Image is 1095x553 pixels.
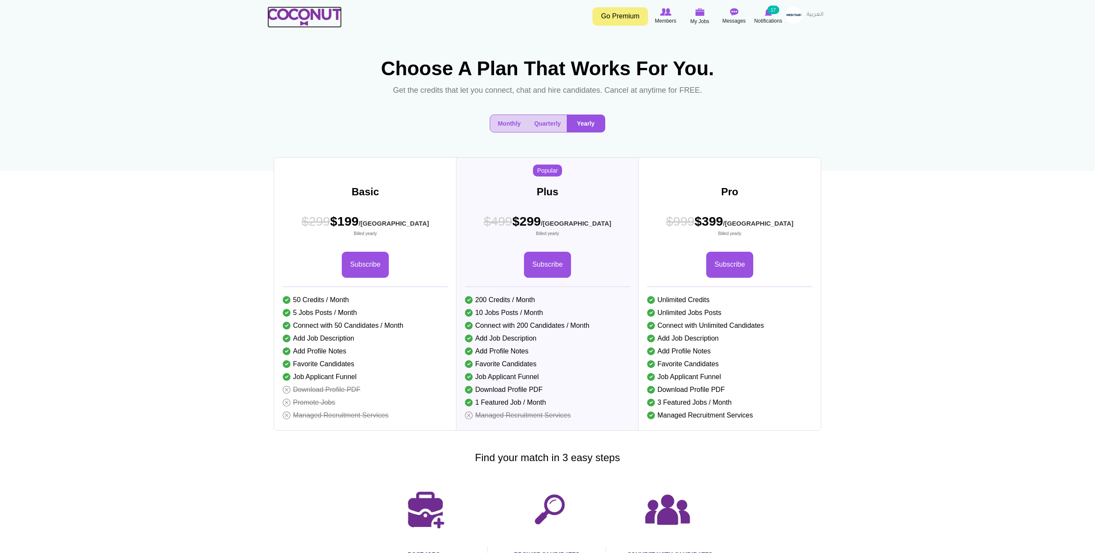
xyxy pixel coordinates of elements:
[647,371,812,383] li: Job Applicant Funnel
[465,409,630,422] li: Managed Recruitment Services
[717,6,751,26] a: Messages Messages
[465,358,630,371] li: Favorite Candidates
[533,165,562,176] span: Popular
[528,115,567,132] button: Quarterly
[465,396,630,409] li: 1 Featured Job / Month
[647,319,812,332] li: Connect with Unlimited Candidates
[647,306,812,319] li: Unlimited Jobs Posts
[274,186,456,197] h3: Basic
[655,17,676,25] span: Members
[647,345,812,358] li: Add Profile Notes
[524,252,571,278] a: Subscribe
[390,84,705,97] p: Get the credits that let you connect, chat and hire candidates. Cancel at anytime for FREE.
[767,6,779,14] small: 17
[647,396,812,409] li: 3 Featured Jobs / Month
[376,58,719,79] h1: Choose A Plan That Works For You.
[465,383,630,396] li: Download Profile PDF
[465,332,630,345] li: Add Job Description
[283,371,448,383] li: Job Applicant Funnel
[484,212,611,237] span: $299
[666,214,695,228] span: $999
[359,220,429,227] sub: /[GEOGRAPHIC_DATA]
[465,319,630,332] li: Connect with 200 Candidates / Month
[647,358,812,371] li: Favorite Candidates
[465,371,630,383] li: Job Applicant Funnel
[342,252,388,278] a: Subscribe
[751,6,785,26] a: Notifications Notifications 17
[456,186,639,197] h3: Plus
[283,396,448,409] li: Promote Jobs
[666,212,793,237] span: $399
[267,9,342,26] img: Home
[639,186,821,197] h3: Pro
[541,220,611,227] sub: /[GEOGRAPHIC_DATA]
[647,332,812,345] li: Add Job Description
[302,212,429,237] span: $199
[283,306,448,319] li: 5 Jobs Posts / Month
[648,6,683,26] a: Browse Members Members
[283,358,448,371] li: Favorite Candidates
[302,231,429,237] small: Billed yearly
[283,294,448,306] li: 50 Credits / Month
[490,115,528,132] button: Monthly
[706,252,753,278] a: Subscribe
[302,214,330,228] span: $299
[754,17,782,25] span: Notifications
[283,383,448,396] li: Download Profile PDF
[765,8,772,16] img: Notifications
[283,345,448,358] li: Add Profile Notes
[465,345,630,358] li: Add Profile Notes
[592,7,648,26] a: Go Premium
[647,383,812,396] li: Download Profile PDF
[465,306,630,319] li: 10 Jobs Posts / Month
[465,294,630,306] li: 200 Credits / Month
[647,409,812,422] li: Managed Recruitment Services
[283,409,448,422] li: Managed Recruitment Services
[723,220,793,227] sub: /[GEOGRAPHIC_DATA]
[730,8,738,16] img: Messages
[695,8,704,16] img: My Jobs
[666,231,793,237] small: Billed yearly
[283,319,448,332] li: Connect with 50 Candidates / Month
[567,115,605,132] button: Yearly
[283,332,448,345] li: Add Job Description
[802,6,828,24] a: العربية
[722,17,746,25] span: Messages
[484,214,512,228] span: $499
[647,294,812,306] li: Unlimited Credits
[660,8,671,16] img: Browse Members
[261,452,834,463] h3: Find your match in 3 easy steps
[690,17,710,26] span: My Jobs
[683,6,717,26] a: My Jobs My Jobs
[484,231,611,237] small: Billed yearly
